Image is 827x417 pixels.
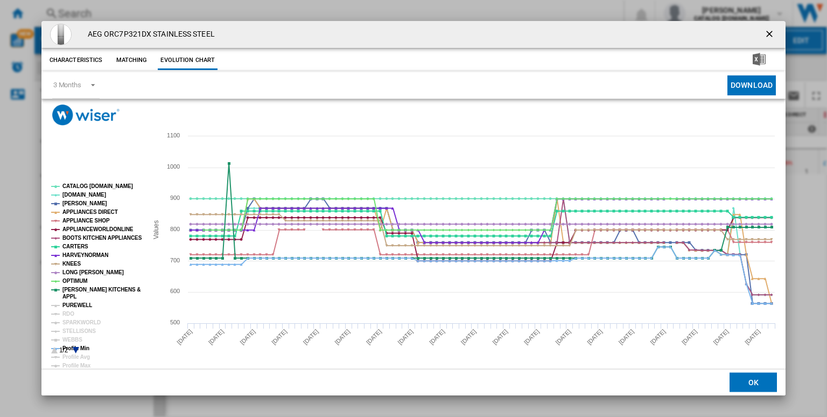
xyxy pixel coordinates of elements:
tspan: [DATE] [554,328,572,346]
tspan: 800 [170,226,180,232]
tspan: APPLIANCES DIRECT [62,209,118,215]
tspan: [DATE] [396,328,414,346]
tspan: KNEES [62,261,81,267]
tspan: [DATE] [523,328,541,346]
button: OK [730,373,777,392]
tspan: OPTIMUM [62,278,88,284]
tspan: SPARKWORLD [62,319,101,325]
tspan: [DOMAIN_NAME] [62,192,106,198]
tspan: [DATE] [744,328,761,346]
tspan: APPLIANCEWORLDONLINE [62,226,134,232]
tspan: APPL [62,294,76,300]
tspan: BOOTS KITCHEN APPLIANCES [62,235,142,241]
button: Evolution chart [158,51,218,70]
tspan: 1000 [167,163,180,170]
button: Download [727,75,776,95]
div: 3 Months [53,81,81,89]
tspan: STELLISONS [62,328,96,334]
tspan: [DATE] [207,328,225,346]
tspan: [DATE] [681,328,698,346]
tspan: [DATE] [176,328,193,346]
button: Characteristics [47,51,106,70]
tspan: Profile Avg [62,354,90,360]
tspan: [DATE] [365,328,383,346]
tspan: HARVEYNORMAN [62,252,108,258]
h4: AEG ORC7P321DX STAINLESS STEEL [82,29,215,40]
tspan: 600 [170,288,180,294]
tspan: 1100 [167,132,180,138]
tspan: CARTERS [62,244,88,249]
img: logo_wiser_300x94.png [52,105,120,126]
tspan: CATALOG [DOMAIN_NAME] [62,183,133,189]
text: 1/2 [59,346,68,354]
img: excel-24x24.png [753,53,766,66]
img: 655555.png [50,24,72,45]
tspan: [PERSON_NAME] KITCHENS & [62,287,141,293]
tspan: 500 [170,319,180,325]
md-dialog: Product popup [41,21,786,396]
tspan: [DATE] [270,328,288,346]
tspan: [DATE] [649,328,667,346]
tspan: PUREWELL [62,302,92,308]
tspan: 700 [170,257,180,263]
tspan: Values [152,220,160,239]
ng-md-icon: getI18NText('BUTTONS.CLOSE_DIALOG') [764,29,777,41]
tspan: 900 [170,194,180,201]
tspan: Profile Min [62,345,89,351]
button: Download in Excel [735,51,783,70]
tspan: [DATE] [302,328,320,346]
tspan: [DATE] [491,328,509,346]
tspan: [DATE] [428,328,446,346]
tspan: RDO [62,311,74,317]
tspan: WEBBS [62,337,82,343]
tspan: [DATE] [460,328,478,346]
tspan: [DATE] [586,328,604,346]
tspan: [PERSON_NAME] [62,200,107,206]
tspan: Profile Max [62,363,91,369]
tspan: APPLIANCE SHOP [62,218,110,224]
button: getI18NText('BUTTONS.CLOSE_DIALOG') [760,24,781,45]
tspan: [DATE] [333,328,351,346]
button: Matching [108,51,155,70]
tspan: [DATE] [618,328,635,346]
tspan: [DATE] [712,328,730,346]
tspan: [DATE] [239,328,256,346]
tspan: LONG [PERSON_NAME] [62,269,124,275]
